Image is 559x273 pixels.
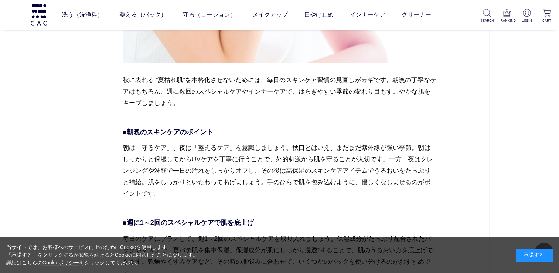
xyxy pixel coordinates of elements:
p: SEARCH [480,18,493,23]
a: 整える（パック） [119,4,166,25]
a: SEARCH [480,9,493,23]
a: 守る（ローション） [183,4,236,25]
p: ■週に1～2回のスペシャルケアで肌を底上げ [123,218,437,228]
p: 秋に表れる “夏枯れ肌”を本格化させないためには、毎日のスキンケア習慣の見直しがカギです。朝晩の丁寧なケアはもちろん、週に数回のスペシャルケアやインナーケアで、ゆらぎやすい季節の変わり目もすこや... [123,74,437,121]
a: Cookieポリシー [42,260,79,266]
a: 日やけ止め [304,4,333,25]
p: ■朝晩のスキンケアのポイント [123,127,437,137]
a: インナーケア [350,4,385,25]
div: 承諾する [516,249,553,262]
a: LOGIN [520,9,533,23]
div: 当サイトでは、お客様へのサービス向上のためにCookieを使用します。 「承諾する」をクリックするか閲覧を続けるとCookieに同意したことになります。 詳細はこちらの をクリックしてください。 [6,243,198,267]
a: RANKING [500,9,513,23]
p: RANKING [500,18,513,23]
p: CART [540,18,553,23]
a: 洗う（洗浄料） [61,4,103,25]
a: クリーナー [401,4,431,25]
p: LOGIN [520,18,533,23]
a: CART [540,9,553,23]
img: logo [30,4,48,25]
p: 朝は「守るケア」、夜は「整えるケア」を意識しましょう。秋口とはいえ、まだまだ紫外線が強い季節。朝はしっかりと保湿してからUVケアを丁寧に行うことで、外的刺激から肌を守ることが大切です。一方、夜は... [123,142,437,211]
a: メイクアップ [252,4,287,25]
